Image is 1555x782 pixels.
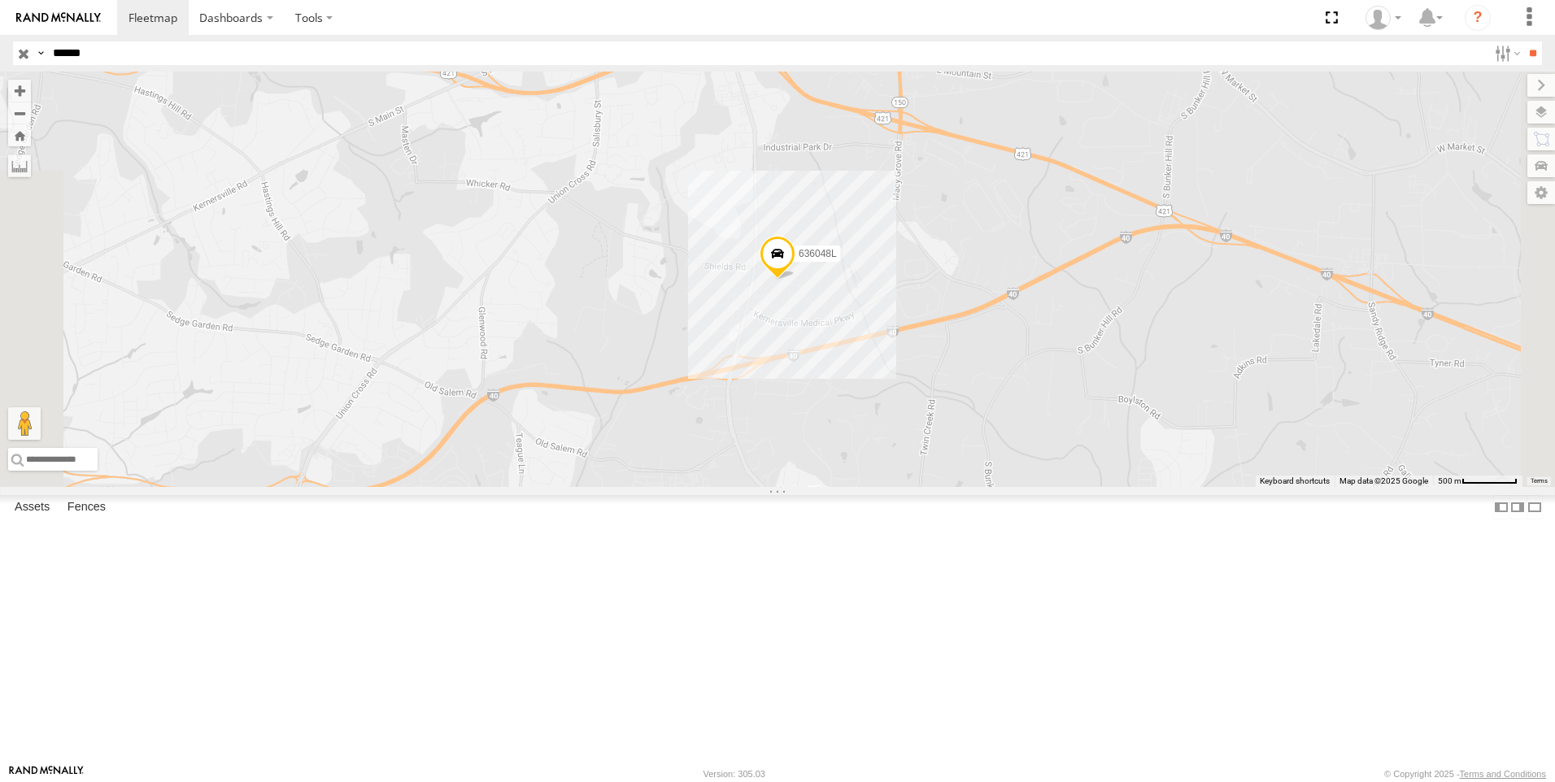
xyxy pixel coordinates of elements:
[1438,476,1461,485] span: 500 m
[34,41,47,65] label: Search Query
[7,496,58,519] label: Assets
[1260,476,1330,487] button: Keyboard shortcuts
[703,769,765,779] div: Version: 305.03
[59,496,114,519] label: Fences
[8,102,31,124] button: Zoom out
[9,766,84,782] a: Visit our Website
[799,248,837,259] span: 636048L
[1488,41,1523,65] label: Search Filter Options
[1465,5,1491,31] i: ?
[1460,769,1546,779] a: Terms and Conditions
[1360,6,1407,30] div: Frances Musten
[8,154,31,177] label: Measure
[1493,495,1509,519] label: Dock Summary Table to the Left
[1433,476,1522,487] button: Map Scale: 500 m per 65 pixels
[1527,495,1543,519] label: Hide Summary Table
[8,407,41,440] button: Drag Pegman onto the map to open Street View
[8,80,31,102] button: Zoom in
[1527,181,1555,204] label: Map Settings
[1531,478,1548,484] a: Terms
[1384,769,1546,779] div: © Copyright 2025 -
[8,124,31,146] button: Zoom Home
[16,12,101,24] img: rand-logo.svg
[1339,476,1428,485] span: Map data ©2025 Google
[1509,495,1526,519] label: Dock Summary Table to the Right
